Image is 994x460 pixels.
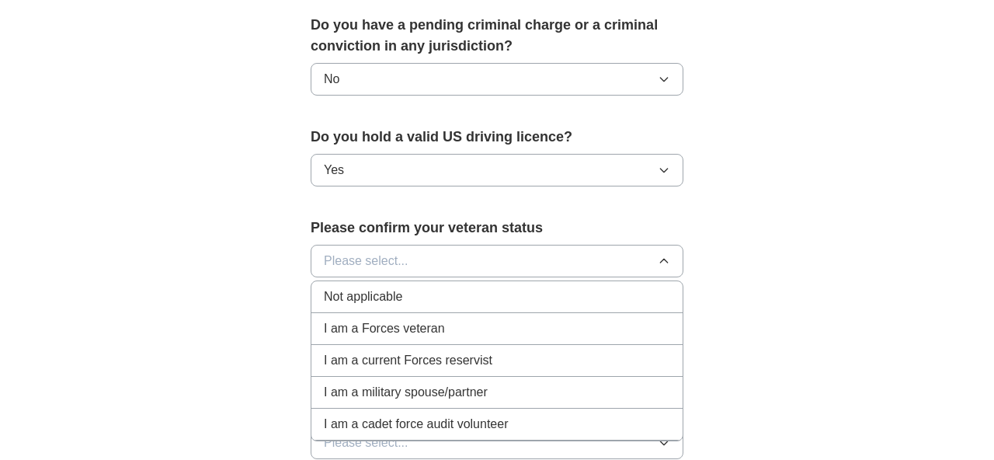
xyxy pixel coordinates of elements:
span: No [324,70,339,89]
label: Do you hold a valid US driving licence? [311,127,683,148]
label: Please confirm your veteran status [311,218,683,239]
button: Yes [311,154,683,186]
span: I am a Forces veteran [324,319,445,338]
button: Please select... [311,245,683,277]
span: Please select... [324,252,408,270]
span: Please select... [324,434,408,452]
span: I am a military spouse/partner [324,383,488,402]
span: I am a current Forces reservist [324,351,492,370]
span: Yes [324,161,344,179]
button: Please select... [311,427,683,459]
label: Do you have a pending criminal charge or a criminal conviction in any jurisdiction? [311,15,683,57]
button: No [311,63,683,96]
span: Not applicable [324,287,402,306]
span: I am a cadet force audit volunteer [324,415,508,434]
